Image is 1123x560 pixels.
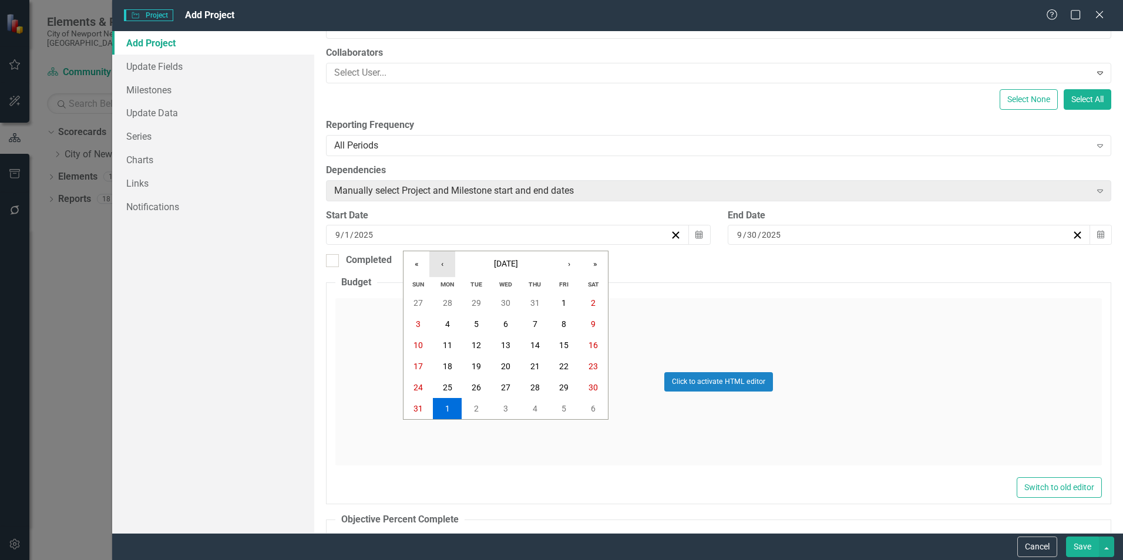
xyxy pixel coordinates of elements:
[413,340,423,350] abbr: August 10, 2025
[728,209,1111,222] div: End Date
[470,281,482,288] abbr: Tuesday
[501,362,510,371] abbr: August 20, 2025
[589,383,598,392] abbr: August 30, 2025
[529,281,541,288] abbr: Thursday
[334,139,1090,152] div: All Periods
[433,377,462,398] button: August 25, 2025
[491,356,520,377] button: August 20, 2025
[326,209,710,222] div: Start Date
[579,292,608,313] button: August 2, 2025
[530,340,540,350] abbr: August 14, 2025
[112,101,314,124] a: Update Data
[520,335,550,356] button: August 14, 2025
[472,362,481,371] abbr: August 19, 2025
[530,362,540,371] abbr: August 21, 2025
[501,298,510,308] abbr: July 30, 2025
[494,259,518,268] span: [DATE]
[445,404,450,413] abbr: September 1, 2025
[503,319,508,329] abbr: August 6, 2025
[433,292,462,313] button: July 28, 2025
[491,398,520,419] button: September 3, 2025
[335,513,465,527] legend: Objective Percent Complete
[472,298,481,308] abbr: July 29, 2025
[341,230,344,240] span: /
[561,404,566,413] abbr: September 5, 2025
[579,313,608,335] button: August 9, 2025
[404,335,433,356] button: August 10, 2025
[441,281,454,288] abbr: Monday
[474,404,479,413] abbr: September 2, 2025
[112,124,314,148] a: Series
[429,251,455,277] button: ‹
[1017,537,1057,557] button: Cancel
[589,340,598,350] abbr: August 16, 2025
[550,398,579,419] button: September 5, 2025
[433,398,462,419] button: September 1, 2025
[443,362,452,371] abbr: August 18, 2025
[491,292,520,313] button: July 30, 2025
[520,356,550,377] button: August 21, 2025
[664,372,773,391] button: Click to activate HTML editor
[474,319,479,329] abbr: August 5, 2025
[491,377,520,398] button: August 27, 2025
[433,335,462,356] button: August 11, 2025
[758,230,761,240] span: /
[462,335,491,356] button: August 12, 2025
[404,292,433,313] button: July 27, 2025
[491,335,520,356] button: August 13, 2025
[334,184,1090,197] div: Manually select Project and Milestone start and end dates
[462,398,491,419] button: September 2, 2025
[412,281,424,288] abbr: Sunday
[445,319,450,329] abbr: August 4, 2025
[561,319,566,329] abbr: August 8, 2025
[112,171,314,195] a: Links
[743,230,747,240] span: /
[472,340,481,350] abbr: August 12, 2025
[501,383,510,392] abbr: August 27, 2025
[472,383,481,392] abbr: August 26, 2025
[559,281,569,288] abbr: Friday
[556,251,582,277] button: ›
[550,292,579,313] button: August 1, 2025
[550,356,579,377] button: August 22, 2025
[326,164,1111,177] label: Dependencies
[344,229,350,241] input: dd
[530,383,540,392] abbr: August 28, 2025
[443,340,452,350] abbr: August 11, 2025
[579,398,608,419] button: September 6, 2025
[462,313,491,335] button: August 5, 2025
[520,313,550,335] button: August 7, 2025
[350,230,354,240] span: /
[561,298,566,308] abbr: August 1, 2025
[346,254,392,267] div: Completed
[413,383,423,392] abbr: August 24, 2025
[1064,89,1111,110] button: Select All
[326,46,1111,60] label: Collaborators
[559,340,569,350] abbr: August 15, 2025
[550,335,579,356] button: August 15, 2025
[520,398,550,419] button: September 4, 2025
[462,356,491,377] button: August 19, 2025
[520,292,550,313] button: July 31, 2025
[112,195,314,218] a: Notifications
[530,298,540,308] abbr: July 31, 2025
[112,31,314,55] a: Add Project
[404,313,433,335] button: August 3, 2025
[416,319,421,329] abbr: August 3, 2025
[112,148,314,171] a: Charts
[443,383,452,392] abbr: August 25, 2025
[550,377,579,398] button: August 29, 2025
[1017,477,1102,498] button: Switch to old editor
[591,298,596,308] abbr: August 2, 2025
[582,251,608,277] button: »
[533,319,537,329] abbr: August 7, 2025
[491,313,520,335] button: August 6, 2025
[579,335,608,356] button: August 16, 2025
[404,377,433,398] button: August 24, 2025
[559,383,569,392] abbr: August 29, 2025
[533,404,537,413] abbr: September 4, 2025
[550,313,579,335] button: August 8, 2025
[112,78,314,102] a: Milestones
[589,362,598,371] abbr: August 23, 2025
[433,356,462,377] button: August 18, 2025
